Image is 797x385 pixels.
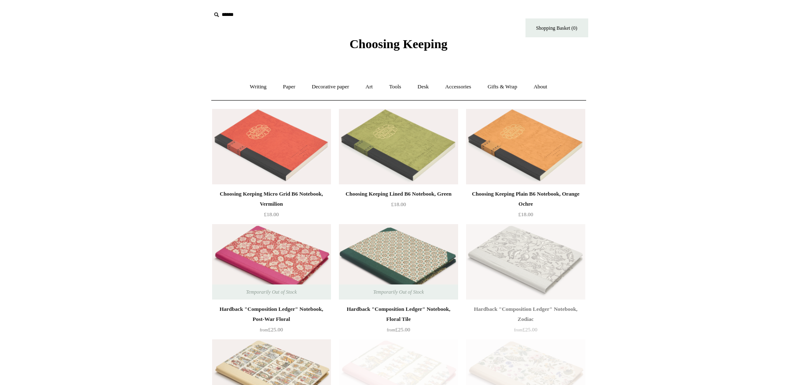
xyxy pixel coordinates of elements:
span: £18.00 [518,211,533,217]
span: Choosing Keeping [349,37,447,51]
a: Choosing Keeping Micro Grid B6 Notebook, Vermilion £18.00 [212,189,331,223]
a: Art [358,76,380,98]
div: Choosing Keeping Micro Grid B6 Notebook, Vermilion [214,189,329,209]
a: Choosing Keeping Lined B6 Notebook, Green £18.00 [339,189,458,223]
a: Writing [242,76,274,98]
div: Hardback "Composition Ledger" Notebook, Floral Tile [341,304,456,324]
a: About [526,76,555,98]
div: Choosing Keeping Lined B6 Notebook, Green [341,189,456,199]
a: Hardback "Composition Ledger" Notebook, Zodiac from£25.00 [466,304,585,338]
img: Hardback "Composition Ledger" Notebook, Zodiac [466,224,585,300]
a: Tools [382,76,409,98]
img: Hardback "Composition Ledger" Notebook, Post-War Floral [212,224,331,300]
a: Choosing Keeping Micro Grid B6 Notebook, Vermilion Choosing Keeping Micro Grid B6 Notebook, Vermi... [212,109,331,184]
a: Hardback "Composition Ledger" Notebook, Post-War Floral from£25.00 [212,304,331,338]
span: from [387,328,395,332]
a: Choosing Keeping Lined B6 Notebook, Green Choosing Keeping Lined B6 Notebook, Green [339,109,458,184]
a: Accessories [438,76,479,98]
span: £25.00 [514,326,538,333]
img: Choosing Keeping Plain B6 Notebook, Orange Ochre [466,109,585,184]
a: Paper [275,76,303,98]
span: from [260,328,268,332]
span: £25.00 [387,326,410,333]
span: £18.00 [264,211,279,217]
a: Choosing Keeping [349,44,447,49]
span: £18.00 [391,201,406,207]
a: Shopping Basket (0) [525,18,588,37]
a: Hardback "Composition Ledger" Notebook, Floral Tile from£25.00 [339,304,458,338]
img: Choosing Keeping Lined B6 Notebook, Green [339,109,458,184]
span: Temporarily Out of Stock [238,284,305,300]
div: Choosing Keeping Plain B6 Notebook, Orange Ochre [468,189,583,209]
div: Hardback "Composition Ledger" Notebook, Zodiac [468,304,583,324]
a: Choosing Keeping Plain B6 Notebook, Orange Ochre £18.00 [466,189,585,223]
span: £25.00 [260,326,283,333]
span: Temporarily Out of Stock [365,284,432,300]
a: Decorative paper [304,76,356,98]
a: Hardback "Composition Ledger" Notebook, Floral Tile Hardback "Composition Ledger" Notebook, Flora... [339,224,458,300]
a: Gifts & Wrap [480,76,525,98]
span: from [514,328,523,332]
a: Hardback "Composition Ledger" Notebook, Post-War Floral Hardback "Composition Ledger" Notebook, P... [212,224,331,300]
a: Desk [410,76,436,98]
img: Hardback "Composition Ledger" Notebook, Floral Tile [339,224,458,300]
div: Hardback "Composition Ledger" Notebook, Post-War Floral [214,304,329,324]
a: Choosing Keeping Plain B6 Notebook, Orange Ochre Choosing Keeping Plain B6 Notebook, Orange Ochre [466,109,585,184]
img: Choosing Keeping Micro Grid B6 Notebook, Vermilion [212,109,331,184]
a: Hardback "Composition Ledger" Notebook, Zodiac Hardback "Composition Ledger" Notebook, Zodiac [466,224,585,300]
